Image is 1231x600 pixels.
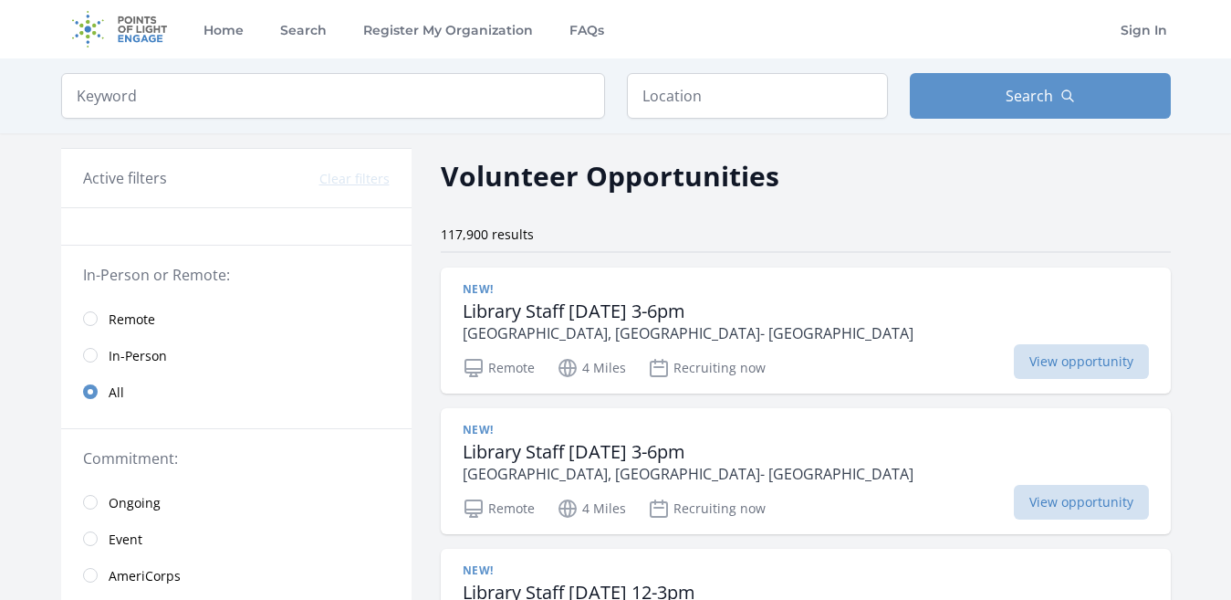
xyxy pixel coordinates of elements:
[441,226,534,243] span: 117,900 results
[109,347,167,365] span: In-Person
[109,494,161,512] span: Ongoing
[61,521,412,557] a: Event
[83,447,390,469] legend: Commitment:
[463,423,494,437] span: New!
[61,484,412,521] a: Ongoing
[61,374,412,410] a: All
[319,170,390,188] button: Clear filters
[441,408,1171,534] a: New! Library Staff [DATE] 3-6pm [GEOGRAPHIC_DATA], [GEOGRAPHIC_DATA]- [GEOGRAPHIC_DATA] Remote 4 ...
[648,357,766,379] p: Recruiting now
[1014,485,1149,520] span: View opportunity
[441,268,1171,394] a: New! Library Staff [DATE] 3-6pm [GEOGRAPHIC_DATA], [GEOGRAPHIC_DATA]- [GEOGRAPHIC_DATA] Remote 4 ...
[557,498,626,520] p: 4 Miles
[463,322,913,344] p: [GEOGRAPHIC_DATA], [GEOGRAPHIC_DATA]- [GEOGRAPHIC_DATA]
[463,300,913,322] h3: Library Staff [DATE] 3-6pm
[441,155,779,196] h2: Volunteer Opportunities
[109,311,155,329] span: Remote
[463,441,913,463] h3: Library Staff [DATE] 3-6pm
[61,73,605,119] input: Keyword
[557,357,626,379] p: 4 Miles
[109,384,124,402] span: All
[463,498,535,520] p: Remote
[627,73,888,119] input: Location
[83,167,167,189] h3: Active filters
[648,498,766,520] p: Recruiting now
[910,73,1171,119] button: Search
[61,557,412,594] a: AmeriCorps
[463,463,913,485] p: [GEOGRAPHIC_DATA], [GEOGRAPHIC_DATA]- [GEOGRAPHIC_DATA]
[463,282,494,297] span: New!
[83,264,390,286] legend: In-Person or Remote:
[463,357,535,379] p: Remote
[1006,85,1053,107] span: Search
[463,563,494,578] span: New!
[109,567,181,585] span: AmeriCorps
[61,300,412,337] a: Remote
[61,337,412,374] a: In-Person
[109,531,142,549] span: Event
[1014,344,1149,379] span: View opportunity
